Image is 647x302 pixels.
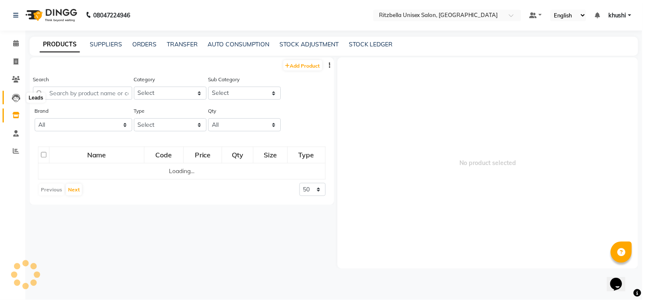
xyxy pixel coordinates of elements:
td: Loading... [39,165,328,181]
label: Sub Category [210,76,241,84]
div: Leads [27,94,46,104]
iframe: chat widget [611,268,638,293]
a: AUTO CONSUMPTION [209,41,271,48]
a: STOCK ADJUSTMENT [282,41,341,48]
label: Brand [35,108,49,116]
a: Add Product [285,60,325,71]
div: Type [290,148,327,164]
input: Search by product name or code [33,87,133,100]
div: Size [256,148,288,164]
a: TRANSFER [168,41,199,48]
button: Next [66,185,83,197]
a: PRODUCTS [40,37,80,53]
label: Search [33,76,49,84]
label: Type [135,108,146,116]
a: ORDERS [133,41,158,48]
label: Category [135,76,156,84]
b: 08047224946 [94,3,131,27]
label: Qty [210,108,218,116]
a: STOCK LEDGER [351,41,396,48]
div: Name [50,148,145,164]
div: Qty [224,148,254,164]
div: Price [185,148,223,164]
span: No product selected [340,58,643,271]
img: logo [22,3,80,27]
span: khushi [613,11,631,20]
a: SUPPLIERS [91,41,123,48]
div: Code [146,148,184,164]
